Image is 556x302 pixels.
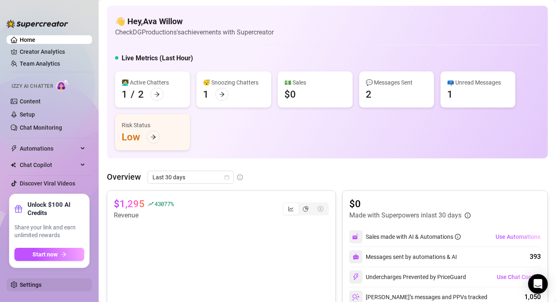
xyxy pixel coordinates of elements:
[11,145,17,152] span: thunderbolt
[20,98,41,105] a: Content
[148,201,154,207] span: rise
[122,88,127,101] div: 1
[14,224,84,240] span: Share your link and earn unlimited rewards
[283,202,329,215] div: segmented control
[20,111,35,118] a: Setup
[12,82,53,90] span: Izzy AI Chatter
[20,180,75,187] a: Discover Viral Videos
[56,79,69,91] img: AI Chatter
[20,124,62,131] a: Chat Monitoring
[122,53,193,63] h5: Live Metrics (Last Hour)
[455,234,461,240] span: info-circle
[20,37,35,43] a: Home
[32,251,58,258] span: Start now
[155,200,173,208] span: 43077 %
[20,158,78,172] span: Chat Copilot
[349,197,471,210] article: $0
[496,270,541,284] button: Use Chat Copilot
[122,78,183,87] div: 👩‍💻 Active Chatters
[447,88,453,101] div: 1
[154,92,160,97] span: arrow-right
[366,88,371,101] div: 2
[288,206,294,212] span: line-chart
[224,175,229,180] span: calendar
[349,270,466,284] div: Undercharges Prevented by PriceGuard
[11,162,16,168] img: Chat Copilot
[496,233,540,240] span: Use Automations
[497,274,540,280] span: Use Chat Copilot
[352,293,360,301] img: svg%3e
[237,174,243,180] span: info-circle
[114,210,173,220] article: Revenue
[349,250,457,263] div: Messages sent by automations & AI
[528,274,548,294] div: Open Intercom Messenger
[219,92,225,97] span: arrow-right
[465,213,471,218] span: info-circle
[203,78,265,87] div: 😴 Snoozing Chatters
[366,78,427,87] div: 💬 Messages Sent
[61,252,67,257] span: arrow-right
[14,205,23,213] span: gift
[303,206,309,212] span: pie-chart
[107,171,141,183] article: Overview
[115,27,274,37] article: Check DGProductions's achievements with Supercreator
[20,281,42,288] a: Settings
[7,20,68,28] img: logo-BBDzfeDw.svg
[150,134,156,140] span: arrow-right
[352,233,360,240] img: svg%3e
[318,206,323,212] span: dollar-circle
[366,232,461,241] div: Sales made with AI & Automations
[524,292,541,302] div: 1,050
[447,78,509,87] div: 📪 Unread Messages
[28,201,84,217] strong: Unlock $100 AI Credits
[20,142,78,155] span: Automations
[284,88,296,101] div: $0
[353,254,359,260] img: svg%3e
[138,88,144,101] div: 2
[530,252,541,262] div: 393
[14,248,84,261] button: Start nowarrow-right
[495,230,541,243] button: Use Automations
[122,121,183,130] div: Risk Status
[284,78,346,87] div: 💵 Sales
[152,171,229,183] span: Last 30 days
[203,88,209,101] div: 1
[114,197,145,210] article: $1,295
[20,60,60,67] a: Team Analytics
[349,210,461,220] article: Made with Superpowers in last 30 days
[20,45,85,58] a: Creator Analytics
[115,16,274,27] h4: 👋 Hey, Ava Willow
[352,273,360,281] img: svg%3e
